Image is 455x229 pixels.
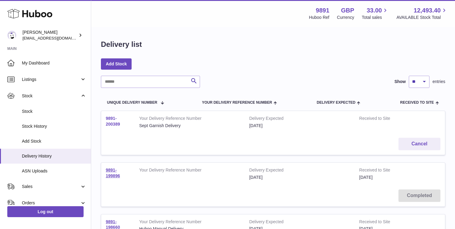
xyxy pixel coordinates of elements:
[202,101,272,105] span: Your Delivery Reference Number
[396,15,448,20] span: AVAILABLE Stock Total
[139,123,240,129] div: Sept Garnish Delivery
[317,101,355,105] span: Delivery Expected
[22,109,86,114] span: Stock
[22,93,80,99] span: Stock
[337,15,354,20] div: Currency
[106,116,120,127] a: 9891-200389
[7,31,16,40] img: ro@thebitterclub.co.uk
[139,219,240,226] strong: Your Delivery Reference Number
[22,184,80,189] span: Sales
[309,15,329,20] div: Huboo Ref
[22,123,86,129] span: Stock History
[433,79,445,85] span: entries
[249,167,350,175] strong: Delivery Expected
[22,138,86,144] span: Add Stock
[22,168,86,174] span: ASN Uploads
[400,101,434,105] span: Received to Site
[139,167,240,175] strong: Your Delivery Reference Number
[139,116,240,123] strong: Your Delivery Reference Number
[398,138,440,150] button: Cancel
[362,6,389,20] a: 33.00 Total sales
[106,168,120,178] a: 9891-199896
[22,29,77,41] div: [PERSON_NAME]
[22,60,86,66] span: My Dashboard
[22,153,86,159] span: Delivery History
[359,116,412,123] strong: Received to Site
[414,6,441,15] span: 12,493.40
[101,58,132,69] a: Add Stock
[107,101,157,105] span: Unique Delivery Number
[359,219,412,226] strong: Received to Site
[362,15,389,20] span: Total sales
[341,6,354,15] strong: GBP
[359,167,412,175] strong: Received to Site
[396,6,448,20] a: 12,493.40 AVAILABLE Stock Total
[395,79,406,85] label: Show
[22,77,80,82] span: Listings
[22,200,80,206] span: Orders
[101,40,142,49] h1: Delivery list
[249,116,350,123] strong: Delivery Expected
[367,6,382,15] span: 33.00
[249,123,350,129] div: [DATE]
[22,36,89,40] span: [EMAIL_ADDRESS][DOMAIN_NAME]
[249,219,350,226] strong: Delivery Expected
[249,175,350,180] div: [DATE]
[7,206,84,217] a: Log out
[359,175,373,180] span: [DATE]
[316,6,329,15] strong: 9891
